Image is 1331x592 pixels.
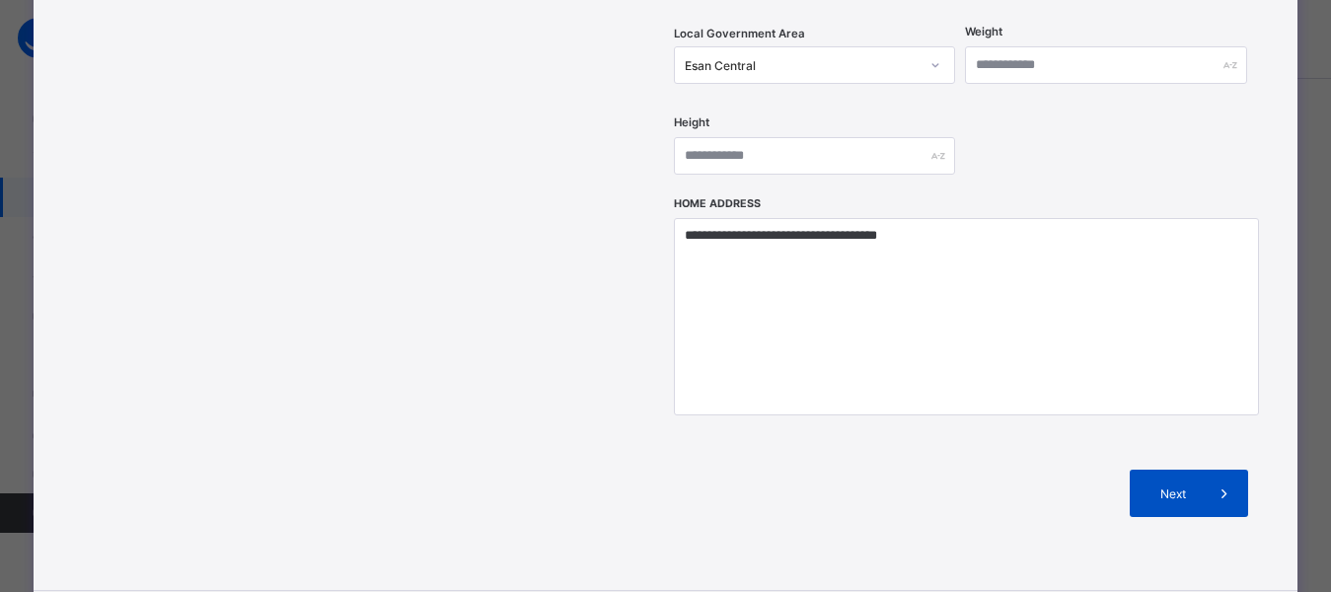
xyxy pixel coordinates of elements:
label: Home Address [674,197,761,210]
label: Weight [965,25,1002,38]
label: Height [674,115,709,129]
span: Next [1145,486,1201,501]
div: Esan Central [685,58,919,73]
span: Local Government Area [674,27,805,40]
